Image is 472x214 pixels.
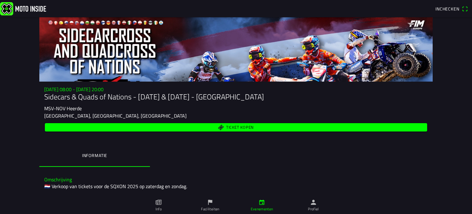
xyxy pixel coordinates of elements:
[44,92,428,101] h1: Sidecars & Quads of Nations - [DATE] & [DATE] - [GEOGRAPHIC_DATA]
[44,112,187,119] ion-text: [GEOGRAPHIC_DATA], [GEOGRAPHIC_DATA], [GEOGRAPHIC_DATA]
[432,3,471,14] a: Incheckenqr scanner
[251,206,273,212] ion-label: Evenementen
[207,199,214,206] ion-icon: flag
[44,87,428,92] h3: [DATE] 08:00 - [DATE] 20:00
[258,199,265,206] ion-icon: calendar
[44,177,428,183] h3: Omschrijving
[44,105,82,112] ion-text: MSV-NOV Heerde
[310,199,317,206] ion-icon: person
[308,206,319,212] ion-label: Profiel
[435,6,459,12] span: Inchecken
[201,206,219,212] ion-label: Faciliteiten
[155,206,162,212] ion-label: Info
[155,199,162,206] ion-icon: paper
[226,126,254,130] span: Ticket kopen
[82,152,107,159] ion-label: Informatie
